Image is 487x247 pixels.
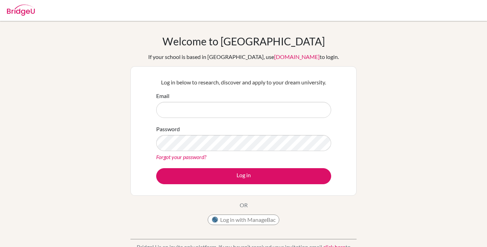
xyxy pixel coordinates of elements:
[156,125,180,133] label: Password
[162,35,325,47] h1: Welcome to [GEOGRAPHIC_DATA]
[208,215,279,225] button: Log in with ManageBac
[156,78,331,87] p: Log in below to research, discover and apply to your dream university.
[274,53,320,60] a: [DOMAIN_NAME]
[156,168,331,184] button: Log in
[240,201,248,209] p: OR
[7,5,35,16] img: Bridge-U
[148,53,339,61] div: If your school is based in [GEOGRAPHIC_DATA], use to login.
[156,154,206,160] a: Forgot your password?
[156,92,169,100] label: Email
